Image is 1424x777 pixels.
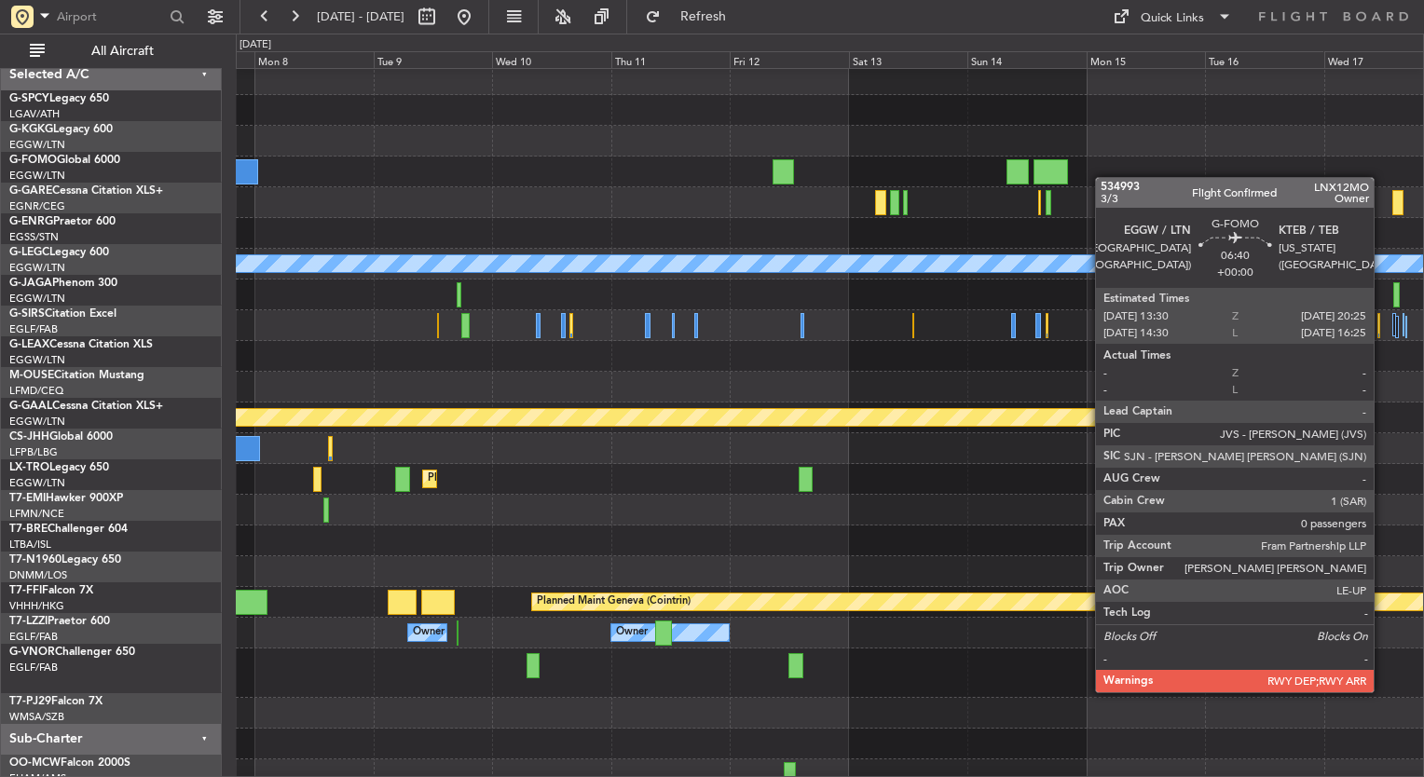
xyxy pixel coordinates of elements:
a: T7-LZZIPraetor 600 [9,616,110,627]
a: EGGW/LTN [9,353,65,367]
span: G-GAAL [9,401,52,412]
div: Mon 8 [254,51,373,68]
a: CS-JHHGlobal 6000 [9,431,113,443]
a: T7-FFIFalcon 7X [9,585,93,596]
span: G-KGKG [9,124,53,135]
span: G-ENRG [9,216,53,227]
div: Thu 11 [611,51,730,68]
span: G-JAGA [9,278,52,289]
a: EGGW/LTN [9,261,65,275]
a: G-LEGCLegacy 600 [9,247,109,258]
a: G-KGKGLegacy 600 [9,124,113,135]
a: EGGW/LTN [9,415,65,429]
div: Fri 12 [730,51,848,68]
a: EGLF/FAB [9,630,58,644]
div: Mon 15 [1087,51,1205,68]
a: EGGW/LTN [9,292,65,306]
span: G-LEGC [9,247,49,258]
a: LFPB/LBG [9,445,58,459]
a: EGNR/CEG [9,199,65,213]
span: G-SIRS [9,308,45,320]
span: T7-PJ29 [9,696,51,707]
a: G-FOMOGlobal 6000 [9,155,120,166]
a: G-VNORChallenger 650 [9,647,135,658]
a: EGGW/LTN [9,138,65,152]
a: G-ENRGPraetor 600 [9,216,116,227]
a: G-JAGAPhenom 300 [9,278,117,289]
a: G-GARECessna Citation XLS+ [9,185,163,197]
span: G-SPCY [9,93,49,104]
a: WMSA/SZB [9,710,64,724]
button: Refresh [637,2,748,32]
a: EGGW/LTN [9,169,65,183]
div: Tue 9 [374,51,492,68]
a: EGLF/FAB [9,661,58,675]
a: LFMD/CEQ [9,384,63,398]
div: Sat 13 [849,51,967,68]
span: T7-LZZI [9,616,48,627]
span: OO-MCW [9,757,61,769]
span: M-OUSE [9,370,54,381]
a: G-SIRSCitation Excel [9,308,116,320]
span: G-LEAX [9,339,49,350]
span: T7-BRE [9,524,48,535]
a: EGLF/FAB [9,322,58,336]
div: Owner [616,619,648,647]
span: CS-JHH [9,431,49,443]
span: Refresh [664,10,743,23]
a: T7-PJ29Falcon 7X [9,696,103,707]
a: T7-EMIHawker 900XP [9,493,123,504]
div: [DATE] [240,37,271,53]
div: Wed 10 [492,51,610,68]
a: G-SPCYLegacy 650 [9,93,109,104]
div: Tue 16 [1205,51,1323,68]
span: G-FOMO [9,155,57,166]
span: G-VNOR [9,647,55,658]
a: LTBA/ISL [9,538,51,552]
a: EGSS/STN [9,230,59,244]
div: Sun 14 [967,51,1086,68]
span: LX-TRO [9,462,49,473]
button: All Aircraft [21,36,202,66]
a: LFMN/NCE [9,507,64,521]
span: T7-FFI [9,585,42,596]
span: All Aircraft [48,45,197,58]
span: T7-EMI [9,493,46,504]
a: LX-TROLegacy 650 [9,462,109,473]
a: EGGW/LTN [9,476,65,490]
a: G-LEAXCessna Citation XLS [9,339,153,350]
a: VHHH/HKG [9,599,64,613]
a: T7-N1960Legacy 650 [9,554,121,566]
div: Owner [413,619,445,647]
span: [DATE] - [DATE] [317,8,404,25]
a: DNMM/LOS [9,568,67,582]
a: OO-MCWFalcon 2000S [9,757,130,769]
button: Quick Links [1103,2,1241,32]
span: G-GARE [9,185,52,197]
div: Planned Maint Geneva (Cointrin) [537,588,691,616]
div: Planned Maint Dusseldorf [428,465,550,493]
a: T7-BREChallenger 604 [9,524,128,535]
a: M-OUSECitation Mustang [9,370,144,381]
a: G-GAALCessna Citation XLS+ [9,401,163,412]
div: Quick Links [1141,9,1204,28]
input: Airport [57,3,164,31]
span: T7-N1960 [9,554,62,566]
a: LGAV/ATH [9,107,60,121]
